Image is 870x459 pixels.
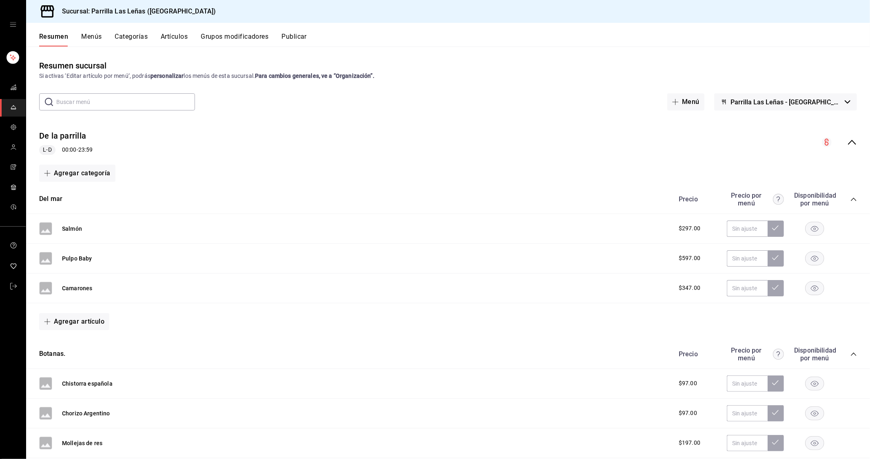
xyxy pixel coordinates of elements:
span: $297.00 [679,224,700,233]
button: Chistorra española [62,380,113,388]
button: Botanas. [39,349,65,359]
button: Camarones [62,284,92,292]
button: Mollejas de res [62,439,102,447]
span: $97.00 [679,379,697,388]
button: collapse-category-row [850,196,857,203]
button: Publicar [281,33,307,46]
div: navigation tabs [39,33,870,46]
div: Disponibilidad por menú [794,346,835,362]
button: Resumen [39,33,68,46]
button: Categorías [115,33,148,46]
span: $97.00 [679,409,697,417]
button: Artículos [161,33,188,46]
div: Disponibilidad por menú [794,192,835,207]
button: collapse-category-row [850,351,857,357]
div: Precio [671,350,723,358]
div: collapse-menu-row [26,124,870,161]
div: 00:00 - 23:59 [39,145,93,155]
span: $197.00 [679,439,700,447]
button: De la parrilla [39,130,86,142]
div: Precio por menú [727,346,784,362]
input: Sin ajuste [727,375,768,392]
strong: personalizar [151,73,184,79]
input: Sin ajuste [727,405,768,421]
span: L-D [40,146,55,154]
input: Sin ajuste [727,280,768,296]
input: Sin ajuste [727,435,768,451]
button: Grupos modificadores [201,33,268,46]
button: Menú [667,93,704,110]
button: Del mar [39,194,62,204]
span: Parrilla Las Leñas - [GEOGRAPHIC_DATA] [731,98,841,106]
strong: Para cambios generales, ve a “Organización”. [255,73,374,79]
span: $597.00 [679,254,700,263]
div: Precio por menú [727,192,784,207]
button: Agregar artículo [39,313,109,330]
input: Buscar menú [56,94,195,110]
input: Sin ajuste [727,250,768,267]
div: Precio [671,195,723,203]
span: $347.00 [679,284,700,292]
input: Sin ajuste [727,221,768,237]
button: Parrilla Las Leñas - [GEOGRAPHIC_DATA] [714,93,857,110]
h3: Sucursal: Parrilla Las Leñas ([GEOGRAPHIC_DATA]) [55,7,216,16]
div: Resumen sucursal [39,60,106,72]
div: Si activas ‘Editar artículo por menú’, podrás los menús de esta sucursal. [39,72,857,80]
button: Menús [81,33,102,46]
button: Agregar categoría [39,165,115,182]
button: open drawer [10,21,16,28]
button: Salmón [62,225,82,233]
button: Pulpo Baby [62,254,92,263]
button: Chorizo Argentino [62,409,110,417]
